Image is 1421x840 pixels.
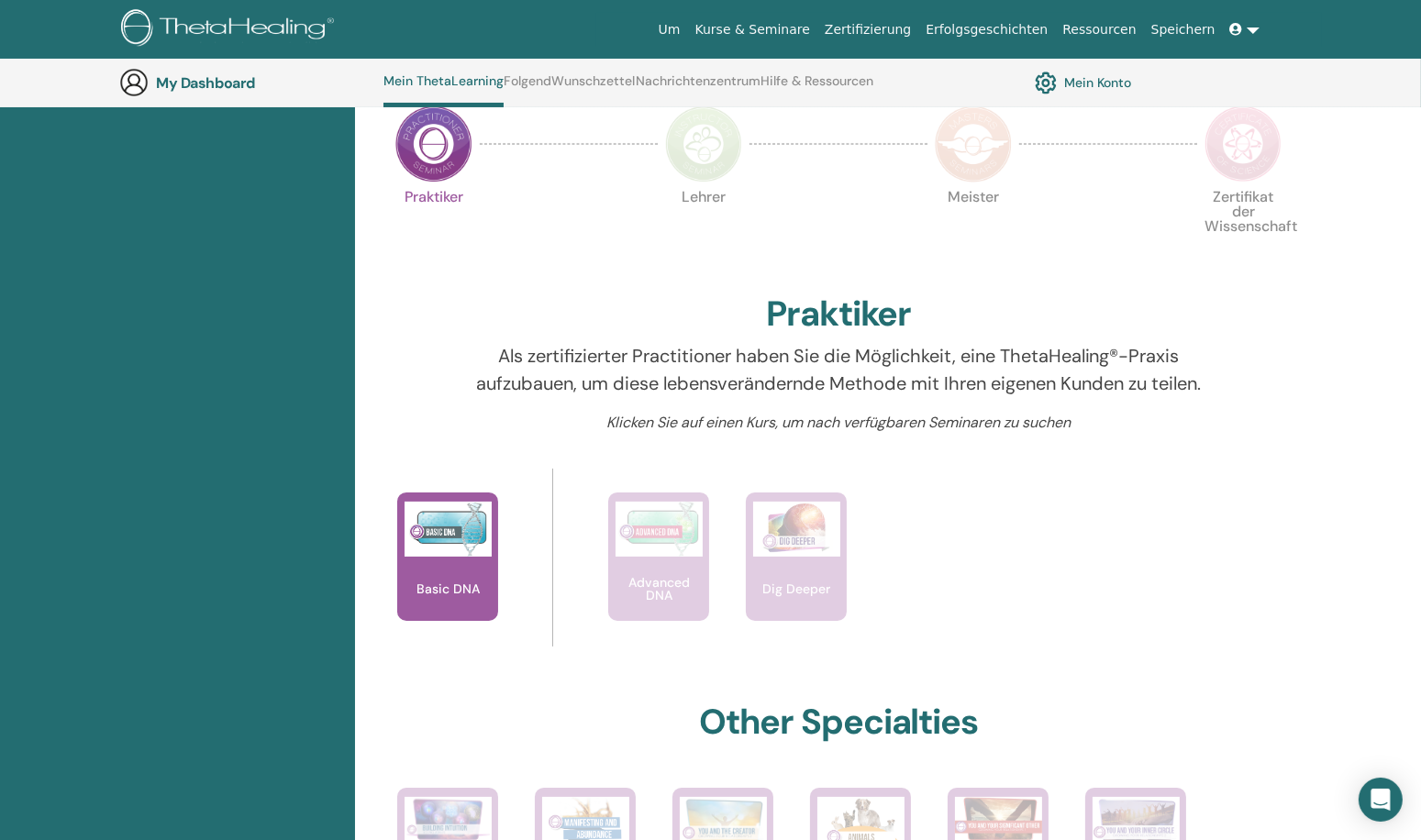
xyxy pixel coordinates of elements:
[397,492,498,658] a: Basic DNA Basic DNA
[466,342,1212,397] p: Als zertifizierter Practitioner haben Sie die Möglichkeit, eine ThetaHealing®-Praxis aufzubauen, ...
[405,502,492,557] img: Basic DNA
[395,105,472,182] img: Practitioner
[616,502,703,557] img: Advanced DNA
[119,68,149,97] img: generic-user-icon.jpg
[665,190,742,267] p: Lehrer
[409,582,487,595] p: Basic DNA
[918,13,1055,47] a: Erfolgsgeschichten
[608,492,709,658] a: Advanced DNA Advanced DNA
[504,73,551,103] a: Folgend
[651,13,688,47] a: Um
[699,702,979,744] h2: Other Specialties
[608,576,709,602] p: Advanced DNA
[1205,105,1282,182] img: Certificate of Science
[753,502,840,557] img: Dig Deeper
[817,13,918,47] a: Zertifizierung
[688,13,817,47] a: Kurse & Seminare
[755,582,838,595] p: Dig Deeper
[1035,67,1131,98] a: Mein Konto
[1055,13,1143,47] a: Ressourcen
[766,293,912,336] h2: Praktiker
[1144,13,1223,47] a: Speichern
[760,73,873,103] a: Hilfe & Ressourcen
[935,190,1012,267] p: Meister
[1035,67,1057,98] img: cog.svg
[1359,778,1403,822] div: Open Intercom Messenger
[121,9,340,50] img: logo.png
[746,492,847,658] a: Dig Deeper Dig Deeper
[395,190,472,267] p: Praktiker
[156,74,339,92] h3: My Dashboard
[665,105,742,182] img: Instructor
[636,73,760,103] a: Nachrichtenzentrum
[383,73,504,107] a: Mein ThetaLearning
[935,105,1012,182] img: Master
[1205,190,1282,267] p: Zertifikat der Wissenschaft
[552,73,636,103] a: Wunschzettel
[466,412,1212,434] p: Klicken Sie auf einen Kurs, um nach verfügbaren Seminaren zu suchen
